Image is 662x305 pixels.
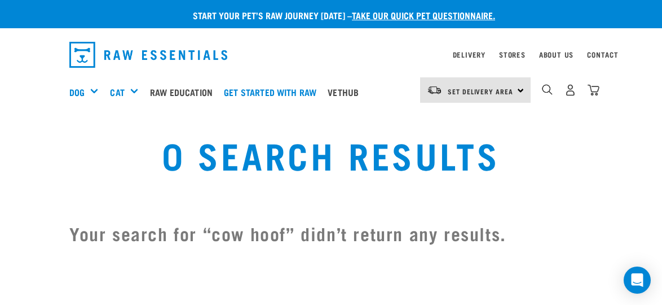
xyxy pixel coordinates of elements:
img: home-icon@2x.png [588,84,599,96]
a: Dog [69,85,85,99]
h2: Your search for “cow hoof” didn’t return any results. [69,220,593,247]
img: home-icon-1@2x.png [542,84,553,95]
a: Cat [110,85,124,99]
h1: 0 Search Results [131,134,532,175]
a: Vethub [325,69,367,115]
img: Raw Essentials Logo [69,42,227,68]
a: Contact [587,53,619,56]
a: take our quick pet questionnaire. [352,12,495,18]
a: Delivery [453,53,486,56]
a: Raw Education [147,69,221,115]
a: Stores [499,53,526,56]
div: Open Intercom Messenger [624,267,651,294]
span: Set Delivery Area [448,89,513,93]
a: Get started with Raw [221,69,325,115]
a: About Us [539,53,573,56]
img: user.png [564,84,576,96]
nav: dropdown navigation [60,37,602,72]
img: van-moving.png [427,85,442,95]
